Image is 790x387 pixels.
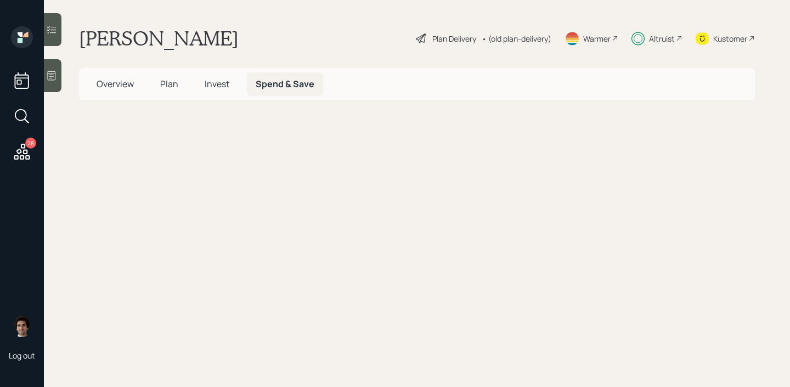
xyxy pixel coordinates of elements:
[432,33,476,44] div: Plan Delivery
[9,350,35,361] div: Log out
[97,78,134,90] span: Overview
[649,33,675,44] div: Altruist
[256,78,314,90] span: Spend & Save
[25,138,36,149] div: 28
[713,33,747,44] div: Kustomer
[583,33,611,44] div: Warmer
[160,78,178,90] span: Plan
[11,315,33,337] img: harrison-schaefer-headshot-2.png
[482,33,551,44] div: • (old plan-delivery)
[79,26,239,50] h1: [PERSON_NAME]
[205,78,229,90] span: Invest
